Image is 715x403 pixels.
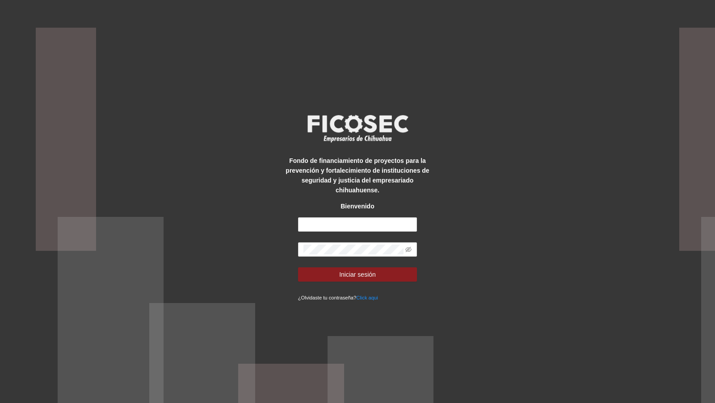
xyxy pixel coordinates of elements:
strong: Fondo de financiamiento de proyectos para la prevención y fortalecimiento de instituciones de seg... [286,157,429,194]
a: Click aqui [356,295,378,300]
strong: Bienvenido [341,203,374,210]
small: ¿Olvidaste tu contraseña? [298,295,378,300]
span: eye-invisible [405,246,412,253]
img: logo [302,112,413,145]
button: Iniciar sesión [298,267,417,282]
span: Iniciar sesión [339,270,376,279]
